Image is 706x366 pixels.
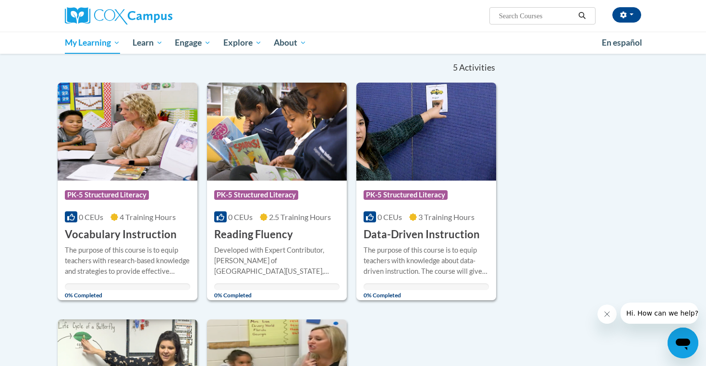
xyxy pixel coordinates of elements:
[602,37,642,48] span: En español
[214,190,298,200] span: PK-5 Structured Literacy
[217,32,268,54] a: Explore
[453,62,458,73] span: 5
[65,245,190,277] div: The purpose of this course is to equip teachers with research-based knowledge and strategies to p...
[207,83,347,301] a: Course LogoPK-5 Structured Literacy0 CEUs2.5 Training Hours Reading FluencyDeveloped with Expert ...
[621,303,698,324] iframe: Message from company
[58,83,197,181] img: Course Logo
[269,212,331,221] span: 2.5 Training Hours
[364,245,489,277] div: The purpose of this course is to equip teachers with knowledge about data-driven instruction. The...
[79,212,103,221] span: 0 CEUs
[418,212,475,221] span: 3 Training Hours
[274,37,306,49] span: About
[65,7,172,24] img: Cox Campus
[214,227,293,242] h3: Reading Fluency
[223,37,262,49] span: Explore
[214,245,340,277] div: Developed with Expert Contributor, [PERSON_NAME] of [GEOGRAPHIC_DATA][US_STATE], [GEOGRAPHIC_DATA...
[612,7,641,23] button: Account Settings
[59,32,126,54] a: My Learning
[175,37,211,49] span: Engage
[364,227,480,242] h3: Data-Driven Instruction
[228,212,253,221] span: 0 CEUs
[459,62,495,73] span: Activities
[575,10,589,22] button: Search
[65,227,177,242] h3: Vocabulary Instruction
[169,32,217,54] a: Engage
[207,83,347,181] img: Course Logo
[596,33,648,53] a: En español
[597,305,617,324] iframe: Close message
[356,83,496,181] img: Course Logo
[126,32,169,54] a: Learn
[50,32,656,54] div: Main menu
[668,328,698,358] iframe: Button to launch messaging window
[65,7,247,24] a: Cox Campus
[268,32,313,54] a: About
[498,10,575,22] input: Search Courses
[58,83,197,301] a: Course LogoPK-5 Structured Literacy0 CEUs4 Training Hours Vocabulary InstructionThe purpose of th...
[65,190,149,200] span: PK-5 Structured Literacy
[65,37,120,49] span: My Learning
[356,83,496,301] a: Course LogoPK-5 Structured Literacy0 CEUs3 Training Hours Data-Driven InstructionThe purpose of t...
[120,212,176,221] span: 4 Training Hours
[133,37,163,49] span: Learn
[364,190,448,200] span: PK-5 Structured Literacy
[377,212,402,221] span: 0 CEUs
